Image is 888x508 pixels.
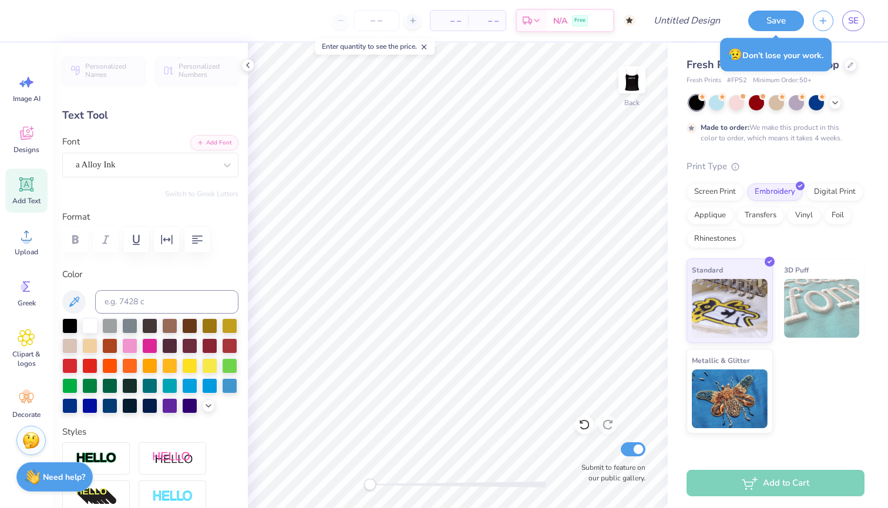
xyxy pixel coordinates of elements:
span: Clipart & logos [7,349,46,368]
img: Back [620,68,644,92]
span: – – [438,15,461,27]
img: Standard [692,279,768,338]
button: Switch to Greek Letters [165,189,238,199]
div: Text Tool [62,107,238,123]
input: – – [354,10,399,31]
div: Digital Print [806,183,863,201]
span: Add Text [12,196,41,206]
span: # FP52 [727,76,747,86]
label: Styles [62,425,86,439]
label: Format [62,210,238,224]
div: Applique [687,207,734,224]
strong: Need help? [43,472,85,483]
label: Font [62,135,80,149]
span: Free [574,16,586,25]
label: Color [62,268,238,281]
div: Screen Print [687,183,744,201]
strong: Made to order: [701,123,749,132]
input: e.g. 7428 c [95,290,238,314]
div: Foil [824,207,852,224]
input: Untitled Design [644,9,731,32]
span: 3D Puff [784,264,809,276]
div: Accessibility label [364,479,376,490]
img: Metallic & Glitter [692,369,768,428]
button: Personalized Names [62,57,145,84]
div: Back [624,97,640,108]
span: Fresh Prints [687,76,721,86]
div: Rhinestones [687,230,744,248]
div: Transfers [737,207,784,224]
button: Personalized Numbers [156,57,238,84]
div: Don’t lose your work. [720,38,832,72]
span: Upload [15,247,38,257]
span: Designs [14,145,39,154]
div: Embroidery [747,183,803,201]
div: We make this product in this color to order, which means it takes 4 weeks. [701,122,845,143]
div: Enter quantity to see the price. [315,38,435,55]
span: SE [848,14,859,28]
div: Print Type [687,160,865,173]
span: Standard [692,264,723,276]
img: Shadow [152,451,193,466]
span: Decorate [12,410,41,419]
span: Minimum Order: 50 + [753,76,812,86]
button: Save [748,11,804,31]
span: Fresh Prints Cali Camisole Top [687,58,839,72]
span: – – [475,15,499,27]
img: 3D Puff [784,279,860,338]
span: Greek [18,298,36,308]
span: 😥 [728,47,742,62]
span: N/A [553,15,567,27]
span: Metallic & Glitter [692,354,750,366]
div: Vinyl [788,207,820,224]
img: Negative Space [152,490,193,503]
span: Personalized Names [85,62,138,79]
span: Personalized Numbers [179,62,231,79]
span: Image AI [13,94,41,103]
a: SE [842,11,865,31]
img: Stroke [76,452,117,465]
button: Add Font [190,135,238,150]
img: 3D Illusion [76,487,117,506]
label: Submit to feature on our public gallery. [575,462,645,483]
